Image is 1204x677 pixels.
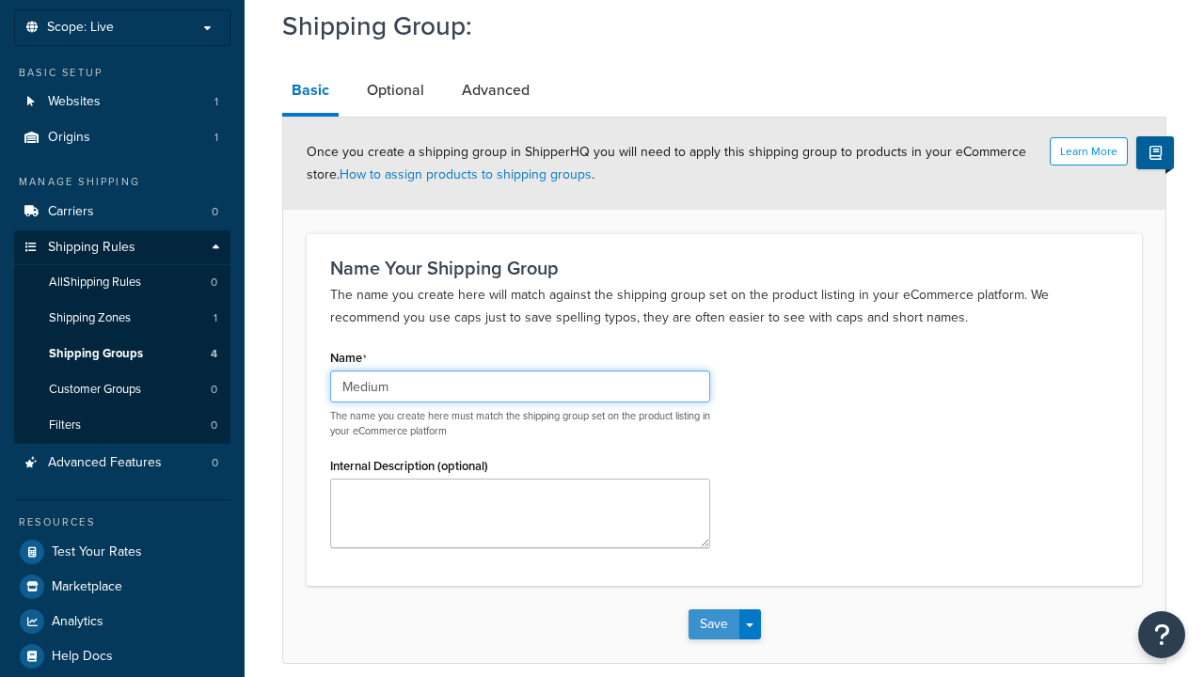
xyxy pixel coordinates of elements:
span: Carriers [48,204,94,220]
span: Scope: Live [47,20,114,36]
li: Websites [14,85,230,119]
a: Shipping Groups4 [14,337,230,371]
div: Resources [14,514,230,530]
li: Advanced Features [14,446,230,480]
span: Filters [49,417,81,433]
label: Name [330,351,367,366]
span: Shipping Groups [49,346,143,362]
li: Shipping Rules [14,230,230,445]
span: Test Your Rates [52,544,142,560]
a: Optional [357,68,434,113]
span: 0 [211,275,217,291]
p: The name you create here must match the shipping group set on the product listing in your eCommer... [330,409,710,438]
li: Filters [14,408,230,443]
li: Origins [14,120,230,155]
a: Help Docs [14,639,230,673]
a: Marketplace [14,570,230,604]
a: AllShipping Rules0 [14,265,230,300]
span: Websites [48,94,101,110]
span: 0 [211,417,217,433]
span: Origins [48,130,90,146]
span: Shipping Zones [49,310,131,326]
a: Basic [282,68,339,117]
h1: Shipping Group: [282,8,1143,44]
a: Origins1 [14,120,230,155]
span: Analytics [52,614,103,630]
span: 1 [214,130,218,146]
a: Test Your Rates [14,535,230,569]
span: Help Docs [52,649,113,665]
span: Shipping Rules [48,240,135,256]
a: Advanced Features0 [14,446,230,480]
li: Customer Groups [14,372,230,407]
label: Internal Description (optional) [330,459,488,473]
button: Save [689,609,739,639]
button: Open Resource Center [1138,611,1185,658]
li: Carriers [14,195,230,229]
span: 1 [214,94,218,110]
a: Advanced [452,68,539,113]
div: Manage Shipping [14,174,230,190]
a: Shipping Zones1 [14,301,230,336]
h3: Name Your Shipping Group [330,258,1118,278]
a: Analytics [14,605,230,638]
span: Advanced Features [48,455,162,471]
a: Carriers0 [14,195,230,229]
li: Shipping Groups [14,337,230,371]
span: Marketplace [52,579,122,595]
a: How to assign products to shipping groups [340,165,592,184]
span: 1 [214,310,217,326]
button: Show Help Docs [1136,136,1174,169]
a: Customer Groups0 [14,372,230,407]
a: Websites1 [14,85,230,119]
span: 4 [211,346,217,362]
button: Learn More [1050,137,1128,165]
div: Basic Setup [14,65,230,81]
span: 0 [212,455,218,471]
span: Customer Groups [49,382,141,398]
span: All Shipping Rules [49,275,141,291]
li: Shipping Zones [14,301,230,336]
a: Shipping Rules [14,230,230,265]
span: 0 [212,204,218,220]
span: Once you create a shipping group in ShipperHQ you will need to apply this shipping group to produ... [307,142,1026,184]
span: 0 [211,382,217,398]
p: The name you create here will match against the shipping group set on the product listing in your... [330,284,1118,329]
a: Filters0 [14,408,230,443]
